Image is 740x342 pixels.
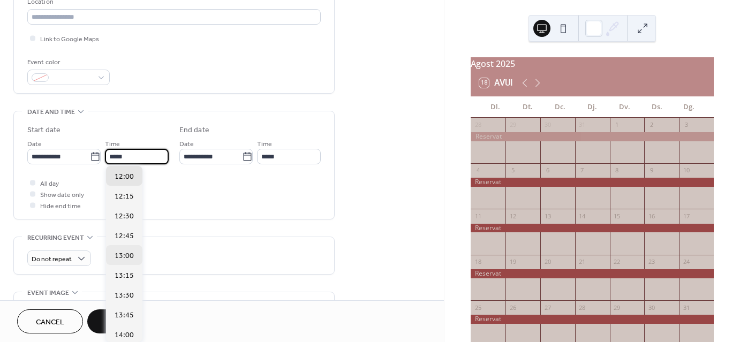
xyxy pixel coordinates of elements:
div: 20 [543,258,552,266]
span: Hide end time [40,201,81,212]
span: Time [105,139,120,150]
button: 18Avui [475,75,517,90]
div: 31 [682,303,690,311]
span: 14:00 [115,330,134,341]
div: 2 [647,121,655,129]
button: Save [87,309,142,333]
button: Cancel [17,309,83,333]
span: 12:30 [115,211,134,222]
div: Reservat [471,224,714,233]
div: 28 [578,303,586,311]
span: Date [179,139,194,150]
div: Dv. [608,96,640,118]
span: Date [27,139,42,150]
div: 19 [509,258,517,266]
div: 4 [474,166,482,174]
span: Do not repeat [32,253,72,265]
div: Reservat [471,315,714,324]
div: 22 [613,258,621,266]
div: End date [179,125,209,136]
div: Start date [27,125,61,136]
span: Recurring event [27,232,84,244]
span: 13:45 [115,310,134,321]
div: Dj. [576,96,608,118]
span: Event image [27,287,69,299]
span: All day [40,178,59,189]
div: 27 [543,303,552,311]
div: 28 [474,121,482,129]
div: 15 [613,212,621,220]
span: 12:45 [115,231,134,242]
div: 13 [543,212,552,220]
div: 31 [578,121,586,129]
span: 13:15 [115,270,134,282]
div: Reservat [471,178,714,187]
div: 18 [474,258,482,266]
div: 14 [578,212,586,220]
span: 13:30 [115,290,134,301]
div: 8 [613,166,621,174]
div: 29 [509,121,517,129]
div: Reservat [471,132,714,141]
div: Agost 2025 [471,57,714,70]
div: 6 [543,166,552,174]
div: 25 [474,303,482,311]
div: 21 [578,258,586,266]
div: Reservat [471,269,714,278]
div: 9 [647,166,655,174]
span: 12:00 [115,171,134,183]
div: 23 [647,258,655,266]
div: Event color [27,57,108,68]
div: Dt. [511,96,543,118]
span: 13:00 [115,250,134,262]
div: 17 [682,212,690,220]
span: Date and time [27,107,75,118]
div: Ds. [640,96,673,118]
div: 1 [613,121,621,129]
span: 12:15 [115,191,134,202]
div: 26 [509,303,517,311]
div: 30 [543,121,552,129]
div: 3 [682,121,690,129]
div: Dl. [479,96,511,118]
div: 12 [509,212,517,220]
div: Dc. [544,96,576,118]
div: 5 [509,166,517,174]
span: Show date only [40,189,84,201]
span: Link to Google Maps [40,34,99,45]
div: Dg. [673,96,705,118]
span: Time [257,139,272,150]
div: 24 [682,258,690,266]
div: 30 [647,303,655,311]
div: 7 [578,166,586,174]
div: 11 [474,212,482,220]
div: 29 [613,303,621,311]
span: Cancel [36,317,64,328]
div: 16 [647,212,655,220]
div: 10 [682,166,690,174]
